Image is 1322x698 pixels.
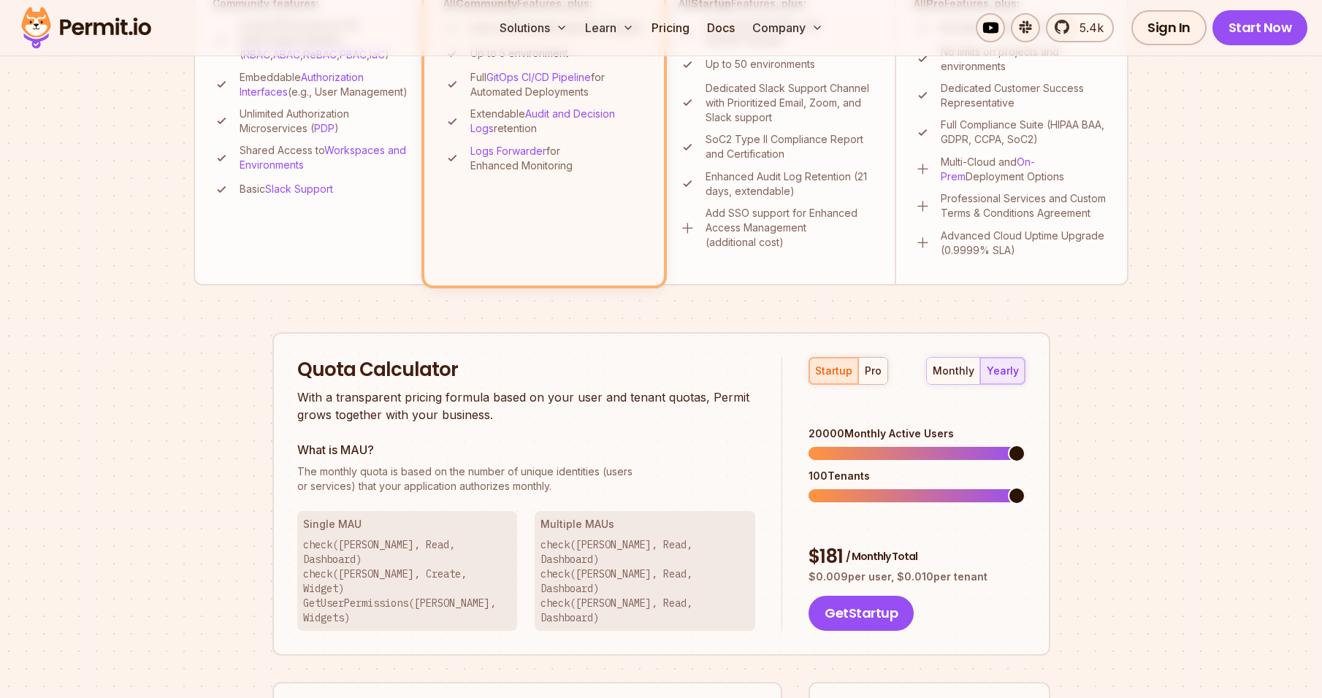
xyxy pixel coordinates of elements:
p: Enhanced Audit Log Retention (21 days, extendable) [706,169,877,199]
p: No limits on projects and environments [941,45,1109,74]
p: Up to 50 environments [706,57,815,72]
p: Professional Services and Custom Terms & Conditions Agreement [941,191,1109,220]
button: Learn [579,13,640,42]
span: 5.4k [1071,19,1104,37]
p: for Enhanced Monitoring [470,144,645,173]
p: Dedicated Slack Support Channel with Prioritized Email, Zoom, and Slack support [706,81,877,125]
p: SoC2 Type II Compliance Report and Certification [706,132,877,161]
div: $ 181 [809,544,1025,570]
p: Extendable retention [470,107,645,136]
p: Basic [240,182,333,196]
p: or services) that your application authorizes monthly. [297,464,756,494]
p: Embeddable (e.g., User Management) [240,70,410,99]
span: The monthly quota is based on the number of unique identities (users [297,464,756,479]
p: Full Compliance Suite (HIPAA BAA, GDPR, CCPA, SoC2) [941,118,1109,147]
a: Authorization Interfaces [240,71,364,98]
a: Start Now [1212,10,1308,45]
a: Audit and Decision Logs [470,107,615,134]
a: On-Prem [941,156,1035,183]
a: Pricing [646,13,695,42]
a: Logs Forwarder [470,145,546,157]
a: 5.4k [1046,13,1114,42]
p: With a transparent pricing formula based on your user and tenant quotas, Permit grows together wi... [297,388,756,423]
p: Unlimited Authorization Microservices ( ) [240,107,410,136]
span: / Monthly Total [846,549,917,564]
p: Advanced Cloud Uptime Upgrade (0.9999% SLA) [941,229,1109,258]
button: GetStartup [809,596,914,631]
p: $ 0.009 per user, $ 0.010 per tenant [809,569,1025,584]
p: check([PERSON_NAME], Read, Dashboard) check([PERSON_NAME], Create, Widget) GetUserPermissions([PE... [303,537,512,625]
p: Shared Access to [240,143,410,172]
img: Permit logo [15,3,158,53]
p: Full for Automated Deployments [470,70,645,99]
button: Solutions [494,13,573,42]
h3: Single MAU [303,517,512,532]
p: Multi-Cloud and Deployment Options [941,155,1109,184]
p: Add SSO support for Enhanced Access Management (additional cost) [706,206,877,250]
button: Company [746,13,829,42]
a: GitOps CI/CD Pipeline [486,71,591,83]
a: Sign In [1131,10,1207,45]
h2: Quota Calculator [297,357,756,383]
h3: Multiple MAUs [540,517,749,532]
a: Docs [701,13,741,42]
div: monthly [933,364,974,378]
h3: What is MAU? [297,441,756,459]
a: Slack Support [265,183,333,195]
div: 100 Tenants [809,469,1025,483]
p: check([PERSON_NAME], Read, Dashboard) check([PERSON_NAME], Read, Dashboard) check([PERSON_NAME], ... [540,537,749,625]
div: pro [865,364,882,378]
a: PDP [314,122,335,134]
p: Dedicated Customer Success Representative [941,81,1109,110]
div: 20000 Monthly Active Users [809,426,1025,441]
